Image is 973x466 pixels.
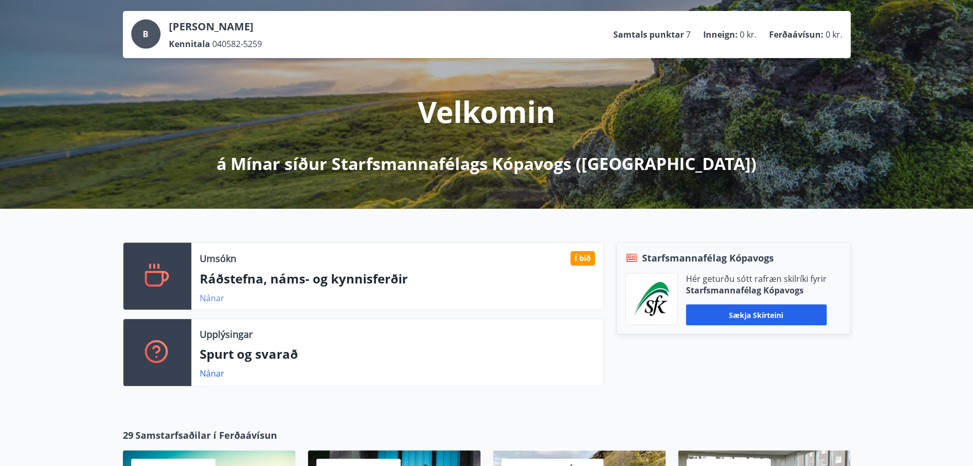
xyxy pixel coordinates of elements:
p: Velkomin [418,92,555,131]
p: á Mínar síður Starfsmannafélags Kópavogs ([GEOGRAPHIC_DATA]) [216,152,757,175]
p: Hér geturðu sótt rafræn skilríki fyrir [686,273,827,285]
img: x5MjQkxwhnYn6YREZUTEa9Q4KsBUeQdWGts9Dj4O.png [634,282,669,316]
a: Nánar [200,292,224,304]
span: B [143,28,148,40]
p: Ráðstefna, náms- og kynnisferðir [200,270,595,288]
span: 7 [686,29,691,40]
p: Inneign : [703,29,738,40]
p: Samtals punktar [613,29,684,40]
span: Samstarfsaðilar í Ferðaávísun [135,428,277,442]
button: Sækja skírteini [686,304,827,325]
p: [PERSON_NAME] [169,19,262,34]
p: Ferðaávísun : [769,29,823,40]
p: Umsókn [200,252,236,265]
div: Í bið [570,251,595,266]
span: 0 kr. [826,29,842,40]
span: 29 [123,428,133,442]
p: Spurt og svarað [200,345,595,363]
p: Upplýsingar [200,327,253,341]
span: 040582-5259 [212,38,262,50]
span: 0 kr. [740,29,757,40]
span: Starfsmannafélag Kópavogs [642,251,774,265]
p: Kennitala [169,38,210,50]
p: Starfsmannafélag Kópavogs [686,285,827,296]
a: Nánar [200,368,224,379]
